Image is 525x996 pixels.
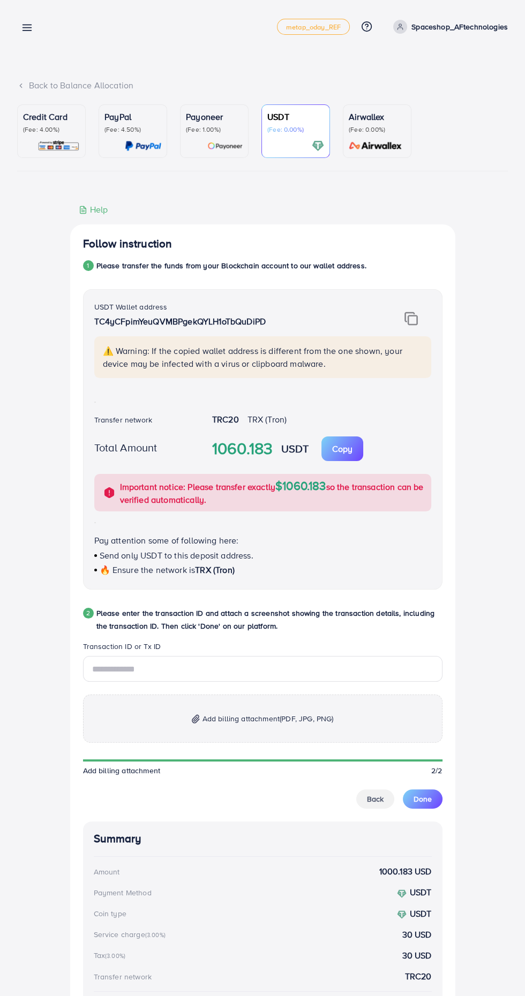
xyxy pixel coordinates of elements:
[83,237,172,251] h4: Follow instruction
[277,19,350,35] a: metap_oday_REF
[267,125,324,134] p: (Fee: 0.00%)
[94,414,153,425] label: Transfer network
[397,910,407,919] img: coin
[202,712,334,725] span: Add billing attachment
[23,110,80,123] p: Credit Card
[103,344,425,370] p: ⚠️ Warning: If the copied wallet address is different from the one shown, your device may be infe...
[349,125,406,134] p: (Fee: 0.00%)
[321,436,363,461] button: Copy
[104,125,161,134] p: (Fee: 4.50%)
[94,866,120,877] div: Amount
[125,140,161,152] img: card
[414,794,432,804] span: Done
[280,713,333,724] span: (PDF, JPG, PNG)
[79,203,108,216] div: Help
[186,125,243,134] p: (Fee: 1.00%)
[145,931,166,939] small: (3.00%)
[431,765,442,776] span: 2/2
[403,789,442,809] button: Done
[94,929,169,940] div: Service charge
[212,413,239,425] strong: TRC20
[346,140,406,152] img: card
[94,549,431,562] p: Send only USDT to this deposit address.
[275,477,326,494] span: $1060.183
[312,140,324,152] img: card
[367,794,384,804] span: Back
[94,950,129,961] div: Tax
[17,79,508,92] div: Back to Balance Allocation
[105,952,125,960] small: (3.00%)
[94,887,152,898] div: Payment Method
[212,437,273,461] strong: 1060.183
[83,765,161,776] span: Add billing attachment
[356,789,394,809] button: Back
[94,971,152,982] div: Transfer network
[479,948,517,988] iframe: Chat
[332,442,352,455] p: Copy
[94,440,157,455] label: Total Amount
[349,110,406,123] p: Airwallex
[207,140,243,152] img: card
[389,20,508,34] a: Spaceshop_AFtechnologies
[402,949,432,962] strong: 30 USD
[402,929,432,941] strong: 30 USD
[96,607,442,632] p: Please enter the transaction ID and attach a screenshot showing the transaction details, includin...
[281,441,309,456] strong: USDT
[37,140,80,152] img: card
[94,315,372,328] p: TC4yCFpimYeuQVMBPgekQYLH1oTbQuDiPD
[267,110,324,123] p: USDT
[410,908,432,919] strong: USDT
[100,564,196,576] span: 🔥 Ensure the network is
[247,413,287,425] span: TRX (Tron)
[94,301,168,312] label: USDT Wallet address
[405,970,432,983] strong: TRC20
[103,486,116,499] img: alert
[83,641,442,656] legend: Transaction ID or Tx ID
[96,259,366,272] p: Please transfer the funds from your Blockchain account to our wallet address.
[195,564,235,576] span: TRX (Tron)
[120,479,425,506] p: Important notice: Please transfer exactly so the transaction can be verified automatically.
[104,110,161,123] p: PayPal
[83,608,94,618] div: 2
[94,534,431,547] p: Pay attention some of following here:
[83,260,94,271] div: 1
[94,908,126,919] div: Coin type
[397,889,407,899] img: coin
[410,886,432,898] strong: USDT
[286,24,341,31] span: metap_oday_REF
[192,714,200,723] img: img
[411,20,508,33] p: Spaceshop_AFtechnologies
[94,832,432,846] h4: Summary
[186,110,243,123] p: Payoneer
[404,312,418,326] img: img
[379,865,432,878] strong: 1000.183 USD
[23,125,80,134] p: (Fee: 4.00%)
